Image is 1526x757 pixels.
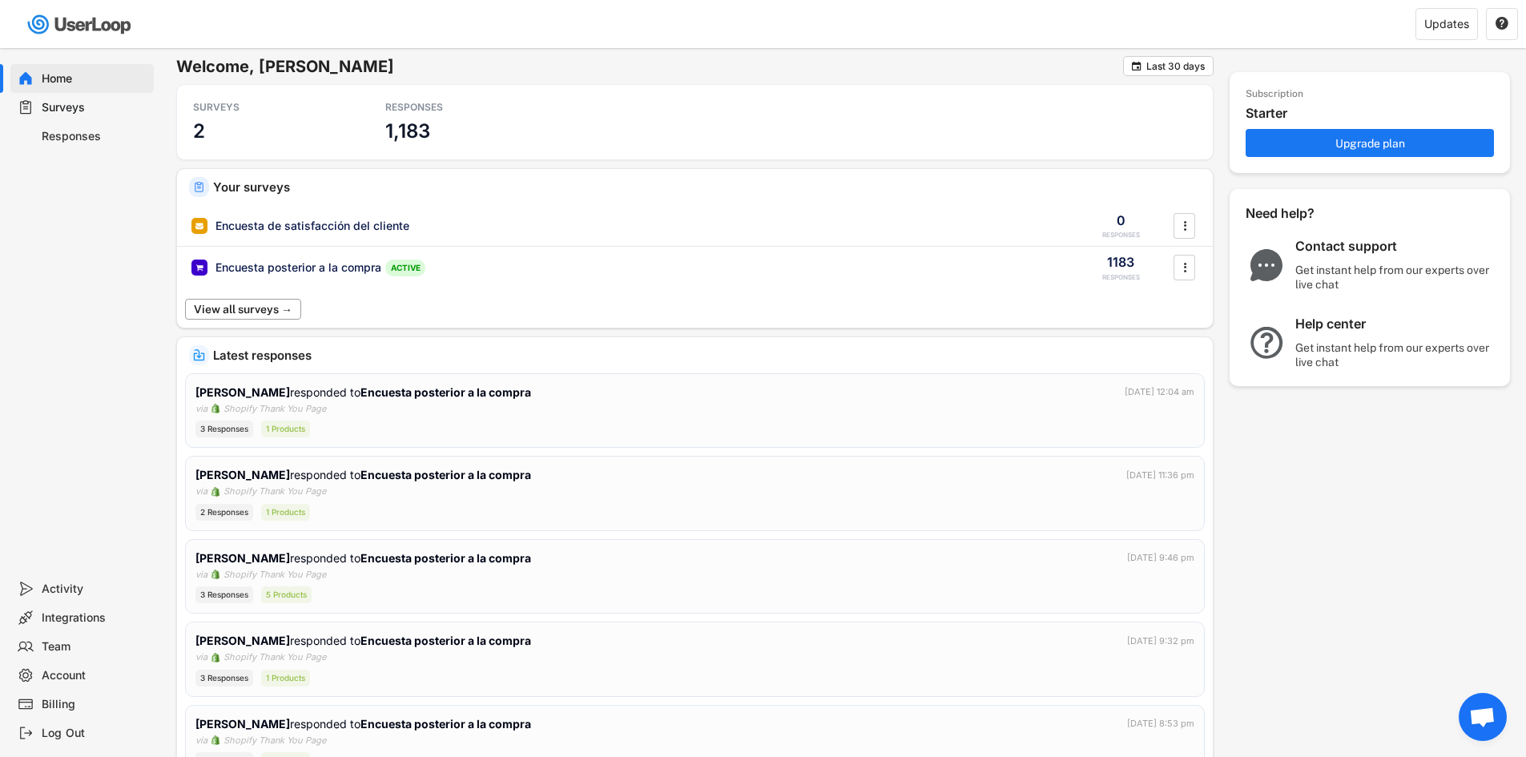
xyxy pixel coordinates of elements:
text:  [1496,16,1508,30]
div: 3 Responses [195,670,253,687]
strong: [PERSON_NAME] [195,385,290,399]
div: Account [42,668,147,683]
div: 2 Responses [195,504,253,521]
div: Starter [1246,105,1502,122]
div: Encuesta de satisfacción del cliente [215,218,409,234]
div: Responses [42,129,147,144]
strong: [PERSON_NAME] [195,468,290,481]
div: via [195,402,207,416]
div: 0 [1117,211,1125,229]
button: View all surveys → [185,299,301,320]
div: [DATE] 11:36 pm [1126,469,1194,482]
div: Get instant help from our experts over live chat [1295,340,1496,369]
div: Shopify Thank You Page [223,402,326,416]
div: [DATE] 12:04 am [1125,385,1194,399]
img: ChatMajor.svg [1246,249,1287,281]
div: responded to [195,550,534,566]
button:  [1495,17,1509,31]
h3: 1,183 [385,119,429,143]
div: Subscription [1246,88,1303,101]
div: Home [42,71,147,87]
div: 1 Products [261,504,310,521]
img: userloop-logo-01.svg [24,8,137,41]
div: Billing [42,697,147,712]
text:  [1132,60,1141,72]
div: 1 Products [261,421,310,437]
div: responded to [195,715,534,732]
strong: Encuesta posterior a la compra [360,468,531,481]
div: Contact support [1295,238,1496,255]
strong: Encuesta posterior a la compra [360,385,531,399]
div: Activity [42,582,147,597]
img: 1156660_ecommerce_logo_shopify_icon%20%281%29.png [211,735,220,745]
div: responded to [195,384,534,401]
div: 1183 [1107,253,1134,271]
div: RESPONSES [1102,273,1140,282]
div: Need help? [1246,205,1358,222]
img: 1156660_ecommerce_logo_shopify_icon%20%281%29.png [211,487,220,497]
div: Help center [1295,316,1496,332]
img: 1156660_ecommerce_logo_shopify_icon%20%281%29.png [211,653,220,662]
div: via [195,568,207,582]
div: Shopify Thank You Page [223,650,326,664]
div: [DATE] 9:32 pm [1127,634,1194,648]
button: Upgrade plan [1246,129,1494,157]
img: 1156660_ecommerce_logo_shopify_icon%20%281%29.png [211,570,220,579]
button:  [1130,60,1142,72]
div: [DATE] 9:46 pm [1127,551,1194,565]
div: Surveys [42,100,147,115]
strong: Encuesta posterior a la compra [360,634,531,647]
strong: [PERSON_NAME] [195,717,290,731]
strong: [PERSON_NAME] [195,634,290,647]
div: [DATE] 8:53 pm [1127,717,1194,731]
div: via [195,485,207,498]
div: responded to [195,632,534,649]
text:  [1183,259,1186,276]
div: Last 30 days [1146,62,1205,71]
div: Log Out [42,726,147,741]
div: Shopify Thank You Page [223,485,326,498]
h6: Welcome, [PERSON_NAME] [176,56,1123,77]
a: Bate-papo aberto [1459,693,1507,741]
div: 1 Products [261,670,310,687]
div: responded to [195,466,534,483]
div: Team [42,639,147,654]
h3: 2 [193,119,205,143]
div: RESPONSES [1102,231,1140,240]
div: Encuesta posterior a la compra [215,260,381,276]
strong: Encuesta posterior a la compra [360,717,531,731]
div: Get instant help from our experts over live chat [1295,263,1496,292]
div: Your surveys [213,181,1201,193]
img: QuestionMarkInverseMajor.svg [1246,327,1287,359]
div: ACTIVE [385,260,425,276]
div: 3 Responses [195,421,253,437]
strong: [PERSON_NAME] [195,551,290,565]
div: 5 Products [261,586,312,603]
button:  [1177,256,1193,280]
img: 1156660_ecommerce_logo_shopify_icon%20%281%29.png [211,404,220,413]
div: Integrations [42,610,147,626]
div: Latest responses [213,349,1201,361]
div: SURVEYS [193,101,337,114]
div: RESPONSES [385,101,529,114]
text:  [1183,217,1186,234]
button:  [1177,214,1193,238]
div: Updates [1424,18,1469,30]
div: Shopify Thank You Page [223,568,326,582]
div: 3 Responses [195,586,253,603]
div: via [195,734,207,747]
div: via [195,650,207,664]
img: IncomingMajor.svg [193,349,205,361]
strong: Encuesta posterior a la compra [360,551,531,565]
div: Shopify Thank You Page [223,734,326,747]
